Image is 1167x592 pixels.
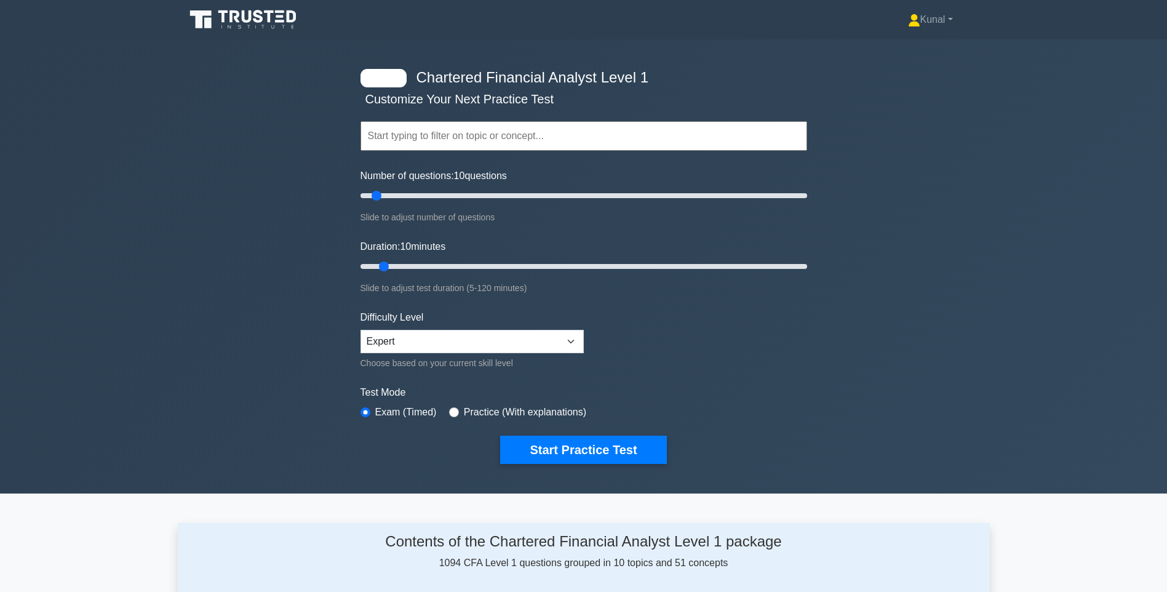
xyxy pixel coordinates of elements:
label: Difficulty Level [360,310,424,325]
h4: Contents of the Chartered Financial Analyst Level 1 package [294,533,874,551]
label: Practice (With explanations) [464,405,586,420]
h4: Chartered Financial Analyst Level 1 [412,69,747,87]
label: Exam (Timed) [375,405,437,420]
input: Start typing to filter on topic or concept... [360,121,807,151]
span: 10 [400,241,411,252]
span: 10 [454,170,465,181]
div: 1094 CFA Level 1 questions grouped in 10 topics and 51 concepts [294,533,874,570]
a: Kunal [878,7,982,32]
div: Choose based on your current skill level [360,356,584,370]
button: Start Practice Test [500,436,666,464]
label: Test Mode [360,385,807,400]
label: Number of questions: questions [360,169,507,183]
div: Slide to adjust test duration (5-120 minutes) [360,281,807,295]
label: Duration: minutes [360,239,446,254]
div: Slide to adjust number of questions [360,210,807,225]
